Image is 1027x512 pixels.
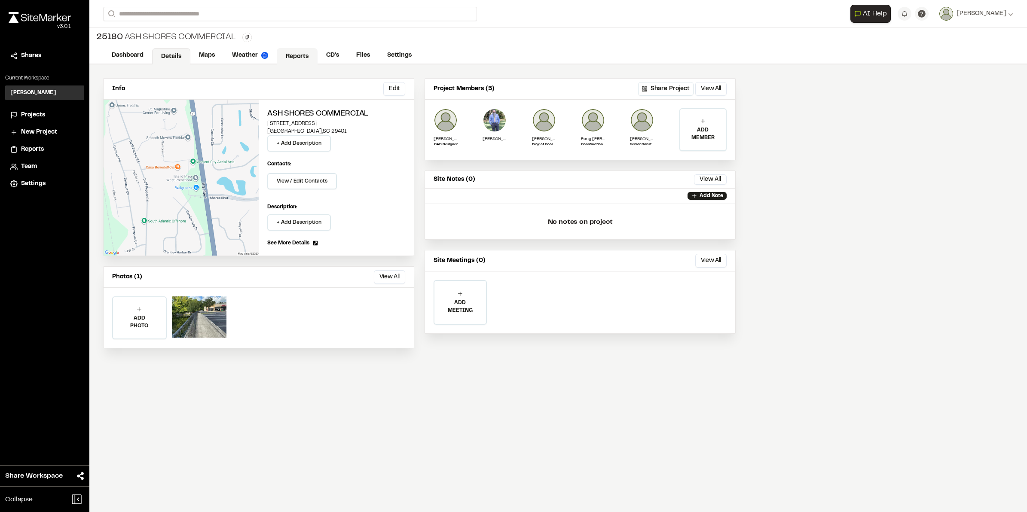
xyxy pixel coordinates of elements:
[96,31,123,44] span: 25180
[21,51,41,61] span: Shares
[638,82,694,96] button: Share Project
[957,9,1006,18] span: [PERSON_NAME]
[190,47,223,64] a: Maps
[434,256,486,265] p: Site Meetings (0)
[695,254,727,268] button: View All
[10,110,79,120] a: Projects
[630,136,654,142] p: [PERSON_NAME]
[267,135,331,152] button: + Add Description
[383,82,405,96] button: Edit
[939,7,1013,21] button: [PERSON_NAME]
[5,471,63,481] span: Share Workspace
[581,142,605,147] p: Construction Inspector
[434,299,486,314] p: ADD MEETING
[277,48,318,64] a: Reports
[850,5,891,23] button: Open AI Assistant
[630,108,654,132] img: Mike Silverstein
[700,192,723,200] p: Add Note
[532,142,556,147] p: Project Coordinator
[532,108,556,132] img: Jennifer Quinto
[103,47,152,64] a: Dashboard
[152,48,190,64] a: Details
[267,214,331,231] button: + Add Description
[10,89,56,97] h3: [PERSON_NAME]
[113,314,166,330] p: ADD PHOTO
[21,145,44,154] span: Reports
[850,5,894,23] div: Open AI Assistant
[267,120,405,128] p: [STREET_ADDRESS]
[267,108,405,120] h2: Ash Shores Commercial
[10,162,79,171] a: Team
[103,7,119,21] button: Search
[267,128,405,135] p: [GEOGRAPHIC_DATA] , SC 29401
[379,47,420,64] a: Settings
[863,9,887,19] span: AI Help
[9,23,71,30] div: Oh geez...please don't...
[21,179,46,189] span: Settings
[112,84,125,94] p: Info
[432,208,728,236] p: No notes on project
[267,160,291,168] p: Contacts:
[581,108,605,132] img: Pong Lanh
[5,494,33,505] span: Collapse
[434,84,495,94] p: Project Members (5)
[10,179,79,189] a: Settings
[112,272,142,282] p: Photos (1)
[434,108,458,132] img: Michael Williams
[318,47,348,64] a: CD's
[348,47,379,64] a: Files
[21,110,45,120] span: Projects
[434,175,475,184] p: Site Notes (0)
[242,33,252,42] button: Edit Tags
[374,270,405,284] button: View All
[267,239,309,247] span: See More Details
[694,174,727,185] button: View All
[483,108,507,132] img: Branden J Marcinell
[10,145,79,154] a: Reports
[680,126,726,142] p: ADD MEMBER
[581,136,605,142] p: Pong [PERSON_NAME]
[96,31,235,44] div: Ash Shores Commercial
[630,142,654,147] p: Senior Construction Inspector
[939,7,953,21] img: User
[10,128,79,137] a: New Project
[532,136,556,142] p: [PERSON_NAME]
[434,142,458,147] p: CAD Designer
[695,82,727,96] button: View All
[5,74,84,82] p: Current Workspace
[267,173,337,189] button: View / Edit Contacts
[10,51,79,61] a: Shares
[483,136,507,142] p: [PERSON_NAME]
[261,52,268,59] img: precipai.png
[223,47,277,64] a: Weather
[21,128,57,137] span: New Project
[21,162,37,171] span: Team
[434,136,458,142] p: [PERSON_NAME]
[267,203,405,211] p: Description:
[9,12,71,23] img: rebrand.png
